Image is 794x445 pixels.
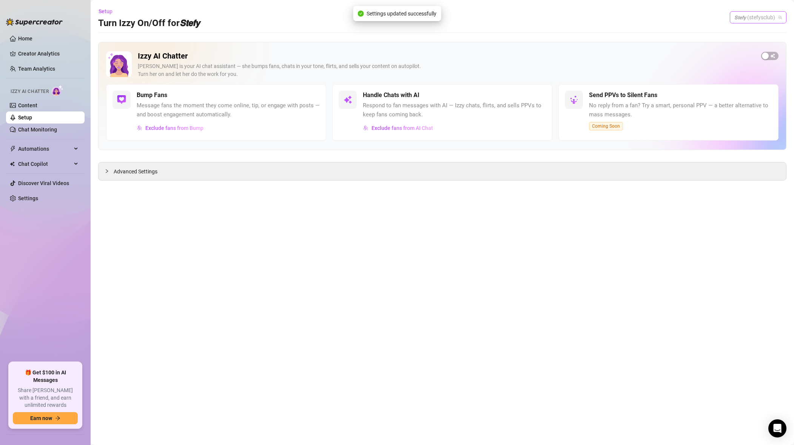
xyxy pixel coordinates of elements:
[18,36,32,42] a: Home
[18,195,38,201] a: Settings
[30,415,52,421] span: Earn now
[18,114,32,121] a: Setup
[105,167,114,175] div: collapsed
[589,101,772,119] span: No reply from a fan? Try a smart, personal PPV — a better alternative to mass messages.
[138,62,755,78] div: [PERSON_NAME] is your AI chat assistant — she bumps fans, chats in your tone, flirts, and sells y...
[734,12,782,23] span: 𝙎𝙩𝙚𝙛𝙮 (stefysclub)
[569,95,578,104] img: svg%3e
[105,169,109,173] span: collapsed
[18,180,69,186] a: Discover Viral Videos
[6,18,63,26] img: logo-BBDzfeDw.svg
[11,88,49,95] span: Izzy AI Chatter
[18,158,72,170] span: Chat Copilot
[363,122,433,134] button: Exclude fans from AI Chat
[363,91,419,100] h5: Handle Chats with AI
[99,8,113,14] span: Setup
[145,125,204,131] span: Exclude fans from Bump
[137,122,204,134] button: Exclude fans from Bump
[363,101,546,119] span: Respond to fan messages with AI — Izzy chats, flirts, and sells PPVs to keep fans coming back.
[778,15,782,20] span: team
[55,416,60,421] span: arrow-right
[10,161,15,167] img: Chat Copilot
[137,125,142,131] img: svg%3e
[18,48,79,60] a: Creator Analytics
[13,387,78,409] span: Share [PERSON_NAME] with a friend, and earn unlimited rewards
[18,143,72,155] span: Automations
[363,125,368,131] img: svg%3e
[18,102,37,108] a: Content
[114,167,157,176] span: Advanced Settings
[137,101,320,119] span: Message fans the moment they come online, tip, or engage with posts — and boost engagement automa...
[768,419,786,437] div: Open Intercom Messenger
[98,17,200,29] h3: Turn Izzy On/Off for 𝙎𝙩𝙚𝙛𝙮
[52,85,63,96] img: AI Chatter
[343,95,352,104] img: svg%3e
[13,369,78,384] span: 🎁 Get $100 in AI Messages
[18,127,57,133] a: Chat Monitoring
[589,122,623,130] span: Coming Soon
[117,95,126,104] img: svg%3e
[137,91,167,100] h5: Bump Fans
[138,51,755,61] h2: Izzy AI Chatter
[13,412,78,424] button: Earn nowarrow-right
[98,5,119,17] button: Setup
[589,91,657,100] h5: Send PPVs to Silent Fans
[367,9,436,18] span: Settings updated successfully
[358,11,364,17] span: check-circle
[18,66,55,72] a: Team Analytics
[372,125,433,131] span: Exclude fans from AI Chat
[10,146,16,152] span: thunderbolt
[106,51,132,77] img: Izzy AI Chatter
